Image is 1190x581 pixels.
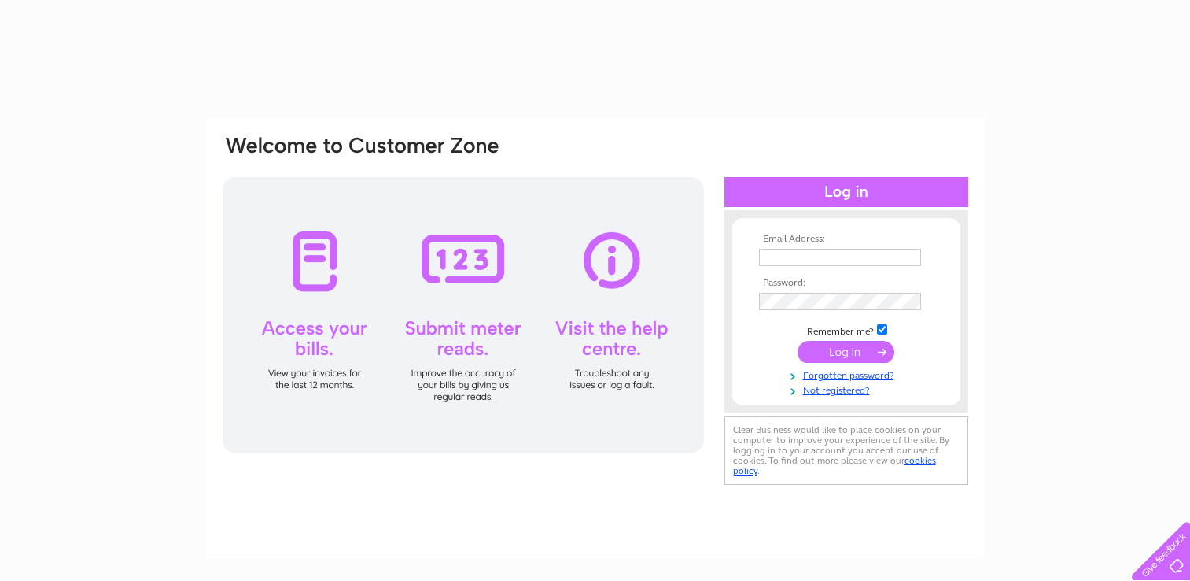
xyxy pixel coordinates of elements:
a: Not registered? [759,382,938,397]
input: Submit [798,341,894,363]
th: Email Address: [755,234,938,245]
td: Remember me? [755,322,938,338]
a: cookies policy [733,455,936,476]
a: Forgotten password? [759,367,938,382]
div: Clear Business would like to place cookies on your computer to improve your experience of the sit... [724,416,968,485]
th: Password: [755,278,938,289]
